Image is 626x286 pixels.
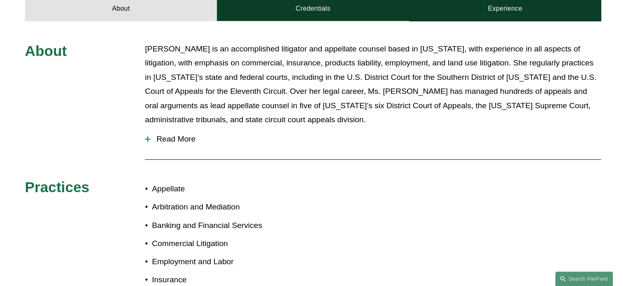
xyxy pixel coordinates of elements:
button: Read More [145,128,601,150]
span: Read More [151,135,601,144]
p: Employment and Labor [152,255,313,269]
p: [PERSON_NAME] is an accomplished litigator and appellate counsel based in [US_STATE], with experi... [145,42,601,127]
span: About [25,43,67,59]
p: Commercial Litigation [152,237,313,251]
p: Appellate [152,182,313,196]
p: Banking and Financial Services [152,219,313,233]
span: Practices [25,179,90,195]
p: Arbitration and Mediation [152,200,313,214]
a: Search this site [555,272,613,286]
